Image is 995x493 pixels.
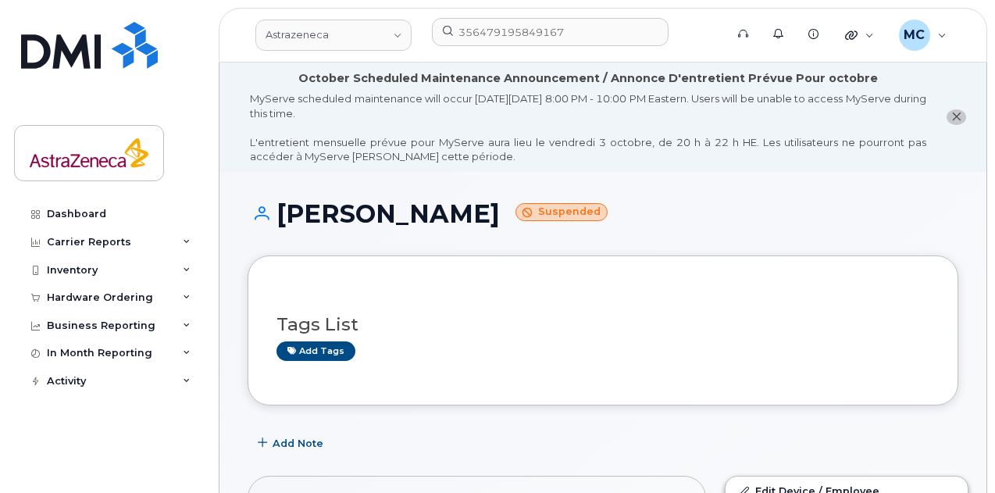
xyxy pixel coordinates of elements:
small: Suspended [515,203,608,221]
button: Add Note [248,429,337,457]
h3: Tags List [276,315,929,334]
div: October Scheduled Maintenance Announcement / Annonce D'entretient Prévue Pour octobre [298,70,878,87]
div: MyServe scheduled maintenance will occur [DATE][DATE] 8:00 PM - 10:00 PM Eastern. Users will be u... [250,91,926,164]
h1: [PERSON_NAME] [248,200,958,227]
a: Add tags [276,341,355,361]
button: close notification [947,109,966,126]
span: Add Note [273,436,323,451]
